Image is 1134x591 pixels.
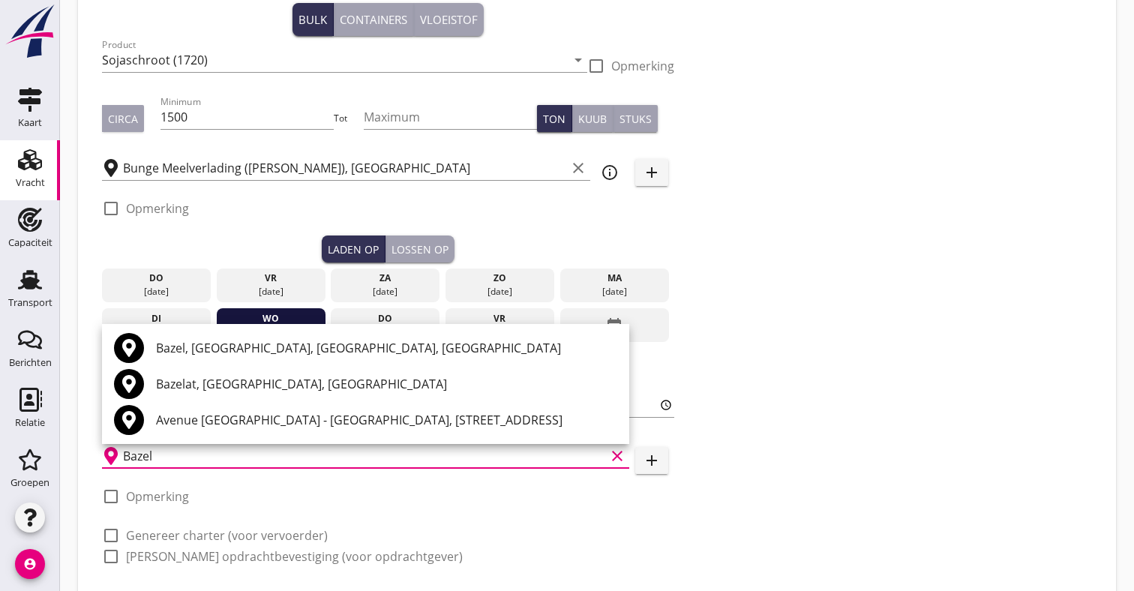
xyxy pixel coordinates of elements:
input: Laadplaats [123,156,566,180]
div: Groepen [10,478,49,487]
div: Containers [340,11,407,28]
div: wo [220,312,321,325]
div: vr [220,271,321,285]
div: Tot [334,112,364,125]
button: Ton [537,105,572,132]
label: [PERSON_NAME] opdrachtbevestiging (voor opdrachtgever) [126,549,463,564]
div: [DATE] [106,285,207,298]
div: do [106,271,207,285]
div: Kaart [18,118,42,127]
div: Kuub [578,111,607,127]
div: za [334,271,436,285]
img: logo-small.a267ee39.svg [3,4,57,59]
div: Bazelat, [GEOGRAPHIC_DATA], [GEOGRAPHIC_DATA] [156,375,617,393]
div: ma [563,271,664,285]
button: Bulk [292,3,334,36]
i: arrow_drop_down [569,51,587,69]
i: add [643,451,661,469]
i: clear [569,159,587,177]
div: Laden op [328,241,379,257]
div: Vloeistof [420,11,478,28]
div: Transport [8,298,52,307]
button: Stuks [613,105,658,132]
label: Genereer charter (voor vervoerder) [126,528,328,543]
div: vr [449,312,550,325]
div: Ton [543,111,565,127]
label: Opmerking [126,201,189,216]
div: Avenue [GEOGRAPHIC_DATA] - [GEOGRAPHIC_DATA], [STREET_ADDRESS] [156,411,617,429]
i: clear [608,447,626,465]
i: date_range [605,312,623,339]
button: Containers [334,3,414,36]
i: info_outline [601,163,619,181]
label: Opmerking [126,489,189,504]
input: Product [102,48,566,72]
div: [DATE] [449,285,550,298]
div: [DATE] [220,285,321,298]
input: Maximum [364,105,536,129]
div: Circa [108,111,138,127]
button: Vloeistof [414,3,484,36]
i: account_circle [15,549,45,579]
div: Stuks [619,111,652,127]
button: Kuub [572,105,613,132]
div: zo [449,271,550,285]
div: Capaciteit [8,238,52,247]
div: di [106,312,207,325]
div: Bulk [298,11,327,28]
div: Lossen op [391,241,448,257]
div: do [334,312,436,325]
i: add [643,163,661,181]
div: Vracht [16,178,45,187]
div: [DATE] [334,285,436,298]
label: Opmerking [611,58,674,73]
div: Bazel, [GEOGRAPHIC_DATA], [GEOGRAPHIC_DATA], [GEOGRAPHIC_DATA] [156,339,617,357]
div: Relatie [15,418,45,427]
input: Losplaats [123,444,605,468]
input: Minimum [160,105,333,129]
div: [DATE] [563,285,664,298]
div: Berichten [9,358,52,367]
button: Laden op [322,235,385,262]
button: Lossen op [385,235,454,262]
button: Circa [102,105,144,132]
